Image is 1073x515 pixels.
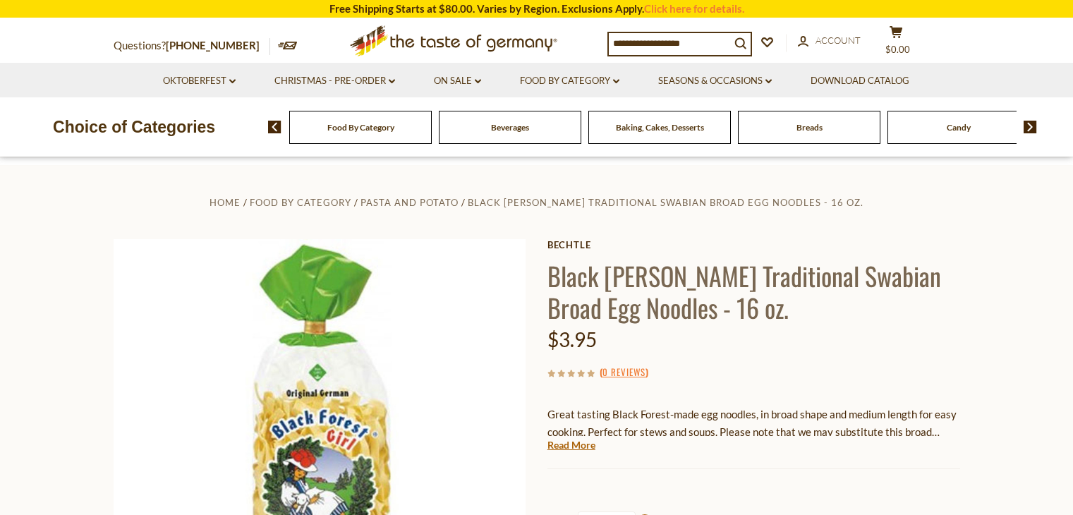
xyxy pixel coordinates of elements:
[163,73,236,89] a: Oktoberfest
[947,122,971,133] a: Candy
[434,73,481,89] a: On Sale
[616,122,704,133] a: Baking, Cakes, Desserts
[210,197,241,208] a: Home
[547,406,960,441] p: Great tasting Black Forest-made egg noodles, in broad shape and medium length for easy cooking. P...
[1024,121,1037,133] img: next arrow
[798,33,861,49] a: Account
[644,2,744,15] a: Click here for details.
[327,122,394,133] a: Food By Category
[658,73,772,89] a: Seasons & Occasions
[796,122,823,133] a: Breads
[875,25,918,61] button: $0.00
[547,327,597,351] span: $3.95
[602,365,645,380] a: 0 Reviews
[600,365,648,379] span: ( )
[360,197,459,208] a: Pasta and Potato
[491,122,529,133] a: Beverages
[520,73,619,89] a: Food By Category
[166,39,260,51] a: [PHONE_NUMBER]
[885,44,910,55] span: $0.00
[250,197,351,208] a: Food By Category
[114,37,270,55] p: Questions?
[547,239,960,250] a: Bechtle
[268,121,281,133] img: previous arrow
[547,260,960,323] h1: Black [PERSON_NAME] Traditional Swabian Broad Egg Noodles - 16 oz.
[816,35,861,46] span: Account
[468,197,863,208] a: Black [PERSON_NAME] Traditional Swabian Broad Egg Noodles - 16 oz.
[547,438,595,452] a: Read More
[811,73,909,89] a: Download Catalog
[274,73,395,89] a: Christmas - PRE-ORDER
